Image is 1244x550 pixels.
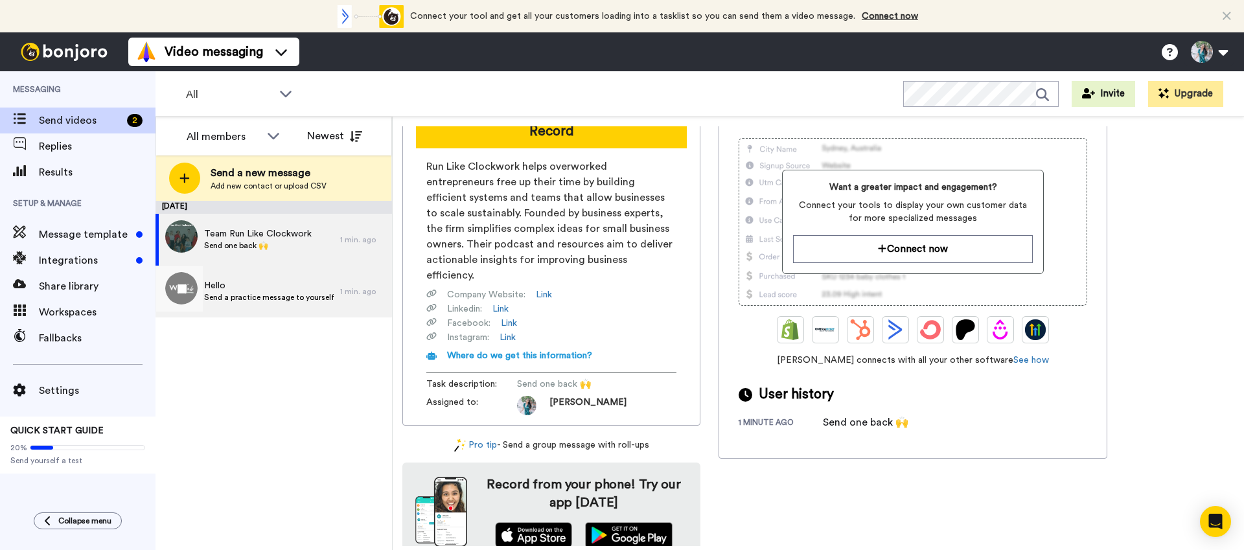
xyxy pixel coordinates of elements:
img: Shopify [780,319,801,340]
img: Patreon [955,319,976,340]
span: Linkedin : [447,303,482,315]
span: Want a greater impact and engagement? [793,181,1032,194]
button: Upgrade [1148,81,1223,107]
span: Send one back 🙌 [204,240,312,251]
span: Video messaging [165,43,263,61]
button: Newest [297,123,372,149]
img: ActiveCampaign [885,319,906,340]
a: Link [536,288,552,301]
img: bj-logo-header-white.svg [16,43,113,61]
img: Ontraport [815,319,836,340]
span: Replies [39,139,155,154]
button: Invite [1072,81,1135,107]
img: Hubspot [850,319,871,340]
a: Link [500,331,516,344]
div: 1 min. ago [340,235,386,245]
span: Settings [39,383,155,398]
button: Collapse menu [34,512,122,529]
div: 1 min. ago [340,286,386,297]
span: Company Website : [447,288,525,301]
div: animation [332,5,404,28]
img: e54edef4-a101-4158-8bc9-4e232fd1ed70-1758064267.jpg [517,396,536,415]
img: magic-wand.svg [454,439,466,452]
span: All [186,87,273,102]
div: 1 minute ago [739,417,823,430]
div: Open Intercom Messenger [1200,506,1231,537]
img: appstore [495,522,572,548]
img: 847116bc-0a76-46db-b9c9-92f0372d2945.jpg [165,220,198,253]
span: User history [759,385,834,404]
span: Message template [39,227,131,242]
h4: Record from your phone! Try our app [DATE] [480,476,687,512]
a: Pro tip [454,439,497,452]
div: [DATE] [155,201,392,214]
span: Workspaces [39,304,155,320]
span: Send one back 🙌 [517,378,640,391]
span: Share library [39,279,155,294]
img: ConvertKit [920,319,941,340]
span: Fallbacks [39,330,155,346]
span: Send videos [39,113,122,128]
img: vm-color.svg [136,41,157,62]
div: All members [187,129,260,144]
span: 20% [10,442,27,453]
span: Connect your tool and get all your customers loading into a tasklist so you can send them a video... [410,12,855,21]
img: playstore [585,522,673,548]
span: Integrations [39,253,131,268]
span: Results [39,165,155,180]
span: Collapse menu [58,516,111,526]
a: Link [501,317,517,330]
button: Connect now [793,235,1032,263]
span: Assigned to: [426,396,517,415]
span: Add new contact or upload CSV [211,181,327,191]
span: [PERSON_NAME] connects with all your other software [739,354,1087,367]
span: Facebook : [447,317,490,330]
a: See how [1013,356,1049,365]
span: QUICK START GUIDE [10,426,104,435]
button: Record [416,115,687,148]
span: Team Run Like Clockwork [204,227,312,240]
a: Connect now [862,12,918,21]
span: Task description : [426,378,517,391]
span: Send yourself a test [10,455,145,466]
span: Send a new message [211,165,327,181]
span: Hello [204,279,334,292]
a: Link [492,303,509,315]
div: Send one back 🙌 [823,415,908,430]
img: download [415,477,467,547]
span: Connect your tools to display your own customer data for more specialized messages [793,199,1032,225]
img: GoHighLevel [1025,319,1046,340]
span: Send a practice message to yourself [204,292,334,303]
div: - Send a group message with roll-ups [402,439,700,452]
span: Run Like Clockwork helps overworked entrepreneurs free up their time by building efficient system... [426,159,676,283]
div: 2 [127,114,143,127]
img: Drip [990,319,1011,340]
span: Where do we get this information? [447,351,592,360]
span: Instagram : [447,331,489,344]
span: [PERSON_NAME] [549,396,627,415]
